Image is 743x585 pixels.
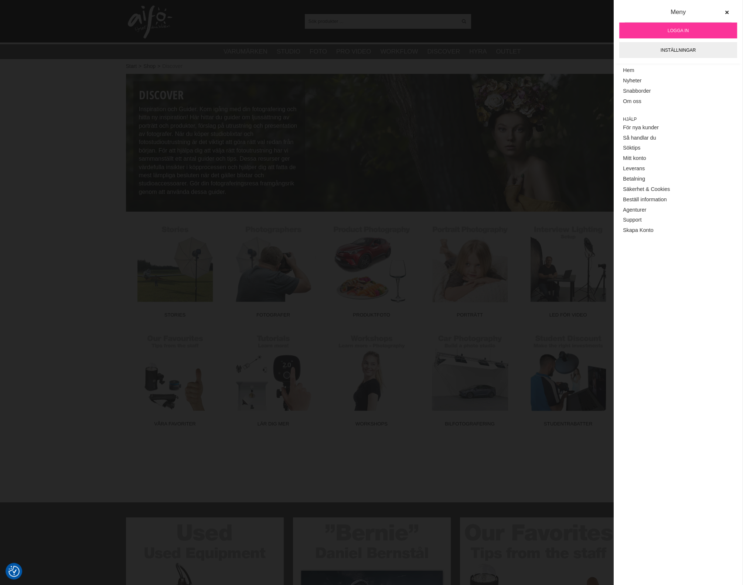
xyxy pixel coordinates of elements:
[619,42,737,58] a: Inställningar
[623,184,733,195] a: Säkerhet & Cookies
[310,47,327,57] a: Foto
[323,420,421,430] span: Workshops
[623,133,733,143] a: Så handlar du
[323,222,421,321] a: Produktfoto
[619,23,737,38] a: Logga in
[224,311,323,321] span: Fotografer
[623,205,733,215] a: Agenturer
[623,195,733,205] a: Beställ information
[421,420,519,430] span: Bilfotografering
[224,420,323,430] span: Lär dig mer
[336,47,371,57] a: Pro Video
[623,116,733,123] span: Hjälp
[496,47,521,57] a: Outlet
[421,311,519,321] span: Porträtt
[623,215,733,225] a: Support
[421,222,519,321] a: Porträtt
[469,47,487,57] a: Hyra
[519,311,617,321] span: LED för video
[623,174,733,184] a: Betalning
[139,62,142,70] span: >
[519,222,617,321] a: LED för video
[623,96,733,107] a: Om oss
[143,62,156,70] a: Shop
[380,47,418,57] a: Workflow
[224,222,323,321] a: Fotografer
[133,81,306,200] div: Inspiration och Guider. Kom igång med din fotografering och hitta ny inspiration! Här hittar du g...
[8,566,20,577] img: Revisit consent button
[305,16,457,27] input: Sök produkter ...
[126,311,224,321] span: Stories
[126,62,137,70] a: Start
[126,74,617,212] img: Inspiration och information om fotografering med studioblixtar
[157,62,160,70] span: >
[128,6,172,39] img: logo.png
[421,331,519,430] a: Bilfotografering
[519,331,617,430] a: Studentrabatter
[162,62,182,70] span: Discover
[323,331,421,430] a: Workshops
[623,65,733,76] a: Hem
[623,153,733,164] a: Mitt konto
[126,222,224,321] a: Stories
[126,331,224,430] a: Våra favoriter
[126,420,224,430] span: Våra favoriter
[625,7,732,23] div: Meny
[224,47,267,57] a: Varumärken
[623,123,733,133] a: För nya kunder
[519,420,617,430] span: Studentrabatter
[224,331,323,430] a: Lär dig mer
[277,47,300,57] a: Studio
[427,47,460,57] a: Discover
[623,225,733,236] a: Skapa Konto
[8,565,20,578] button: Samtyckesinställningar
[623,76,733,86] a: Nyheter
[323,311,421,321] span: Produktfoto
[139,87,300,103] h1: Discover
[623,86,733,96] a: Snabborder
[623,164,733,174] a: Leverans
[623,143,733,153] a: Söktips
[668,27,689,34] span: Logga in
